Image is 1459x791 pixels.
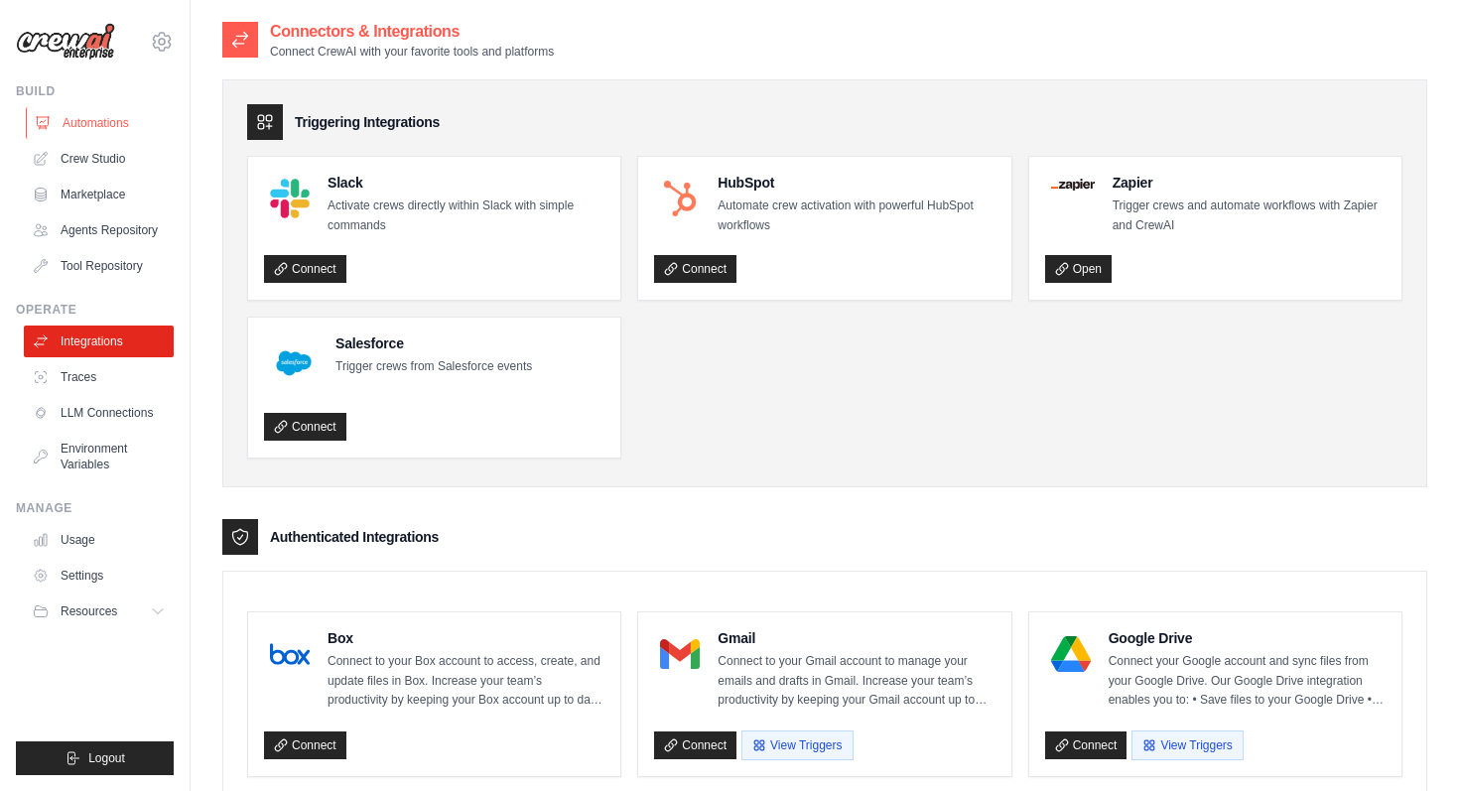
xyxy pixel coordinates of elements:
[328,652,604,711] p: Connect to your Box account to access, create, and update files in Box. Increase your team’s prod...
[24,361,174,393] a: Traces
[1131,730,1243,760] button: View Triggers
[718,652,995,711] p: Connect to your Gmail account to manage your emails and drafts in Gmail. Increase your team’s pro...
[24,560,174,592] a: Settings
[264,255,346,283] a: Connect
[1045,731,1127,759] a: Connect
[1113,197,1386,235] p: Trigger crews and automate workflows with Zapier and CrewAI
[718,197,995,235] p: Automate crew activation with powerful HubSpot workflows
[16,83,174,99] div: Build
[24,214,174,246] a: Agents Repository
[16,741,174,775] button: Logout
[270,20,554,44] h2: Connectors & Integrations
[88,750,125,766] span: Logout
[24,595,174,627] button: Resources
[295,112,440,132] h3: Triggering Integrations
[1051,179,1095,191] img: Zapier Logo
[24,326,174,357] a: Integrations
[24,143,174,175] a: Crew Studio
[1045,255,1112,283] a: Open
[654,255,736,283] a: Connect
[328,197,604,235] p: Activate crews directly within Slack with simple commands
[654,731,736,759] a: Connect
[328,173,604,193] h4: Slack
[1109,628,1386,648] h4: Google Drive
[1109,652,1386,711] p: Connect your Google account and sync files from your Google Drive. Our Google Drive integration e...
[24,397,174,429] a: LLM Connections
[660,634,700,674] img: Gmail Logo
[270,179,310,218] img: Slack Logo
[26,107,176,139] a: Automations
[270,634,310,674] img: Box Logo
[270,339,318,387] img: Salesforce Logo
[16,302,174,318] div: Operate
[61,603,117,619] span: Resources
[24,433,174,480] a: Environment Variables
[16,23,115,61] img: Logo
[1113,173,1386,193] h4: Zapier
[264,413,346,441] a: Connect
[1051,634,1091,674] img: Google Drive Logo
[24,179,174,210] a: Marketplace
[660,179,700,218] img: HubSpot Logo
[335,333,532,353] h4: Salesforce
[718,628,995,648] h4: Gmail
[335,357,532,377] p: Trigger crews from Salesforce events
[718,173,995,193] h4: HubSpot
[270,527,439,547] h3: Authenticated Integrations
[24,250,174,282] a: Tool Repository
[24,524,174,556] a: Usage
[741,730,853,760] button: View Triggers
[328,628,604,648] h4: Box
[264,731,346,759] a: Connect
[270,44,554,60] p: Connect CrewAI with your favorite tools and platforms
[16,500,174,516] div: Manage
